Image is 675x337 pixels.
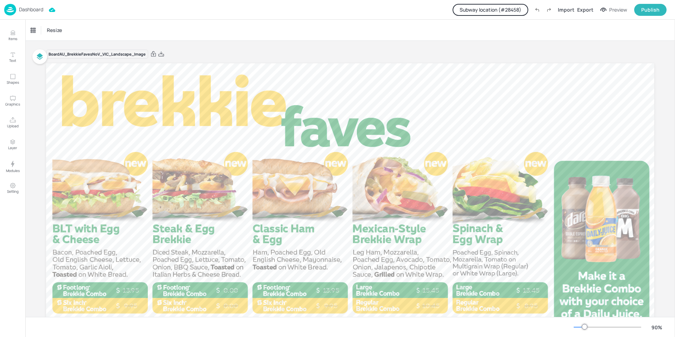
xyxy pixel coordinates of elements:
p: 0.00 [218,286,243,295]
label: Undo (Ctrl + Z) [531,4,543,16]
div: Import [558,6,574,13]
p: 13.45 [518,286,543,295]
span: Resize [45,26,63,34]
p: 10.45 [418,301,443,311]
label: Redo (Ctrl + Y) [543,4,555,16]
p: 13.95 [318,286,343,295]
p: 8.95 [518,301,543,311]
img: logo-86c26b7e.jpg [4,4,16,15]
button: Publish [634,4,667,16]
p: 9.95 [318,301,343,311]
div: 90 % [648,324,665,331]
div: Board AU_BrekkieFavesNoV_VIC_Landscape_Image [46,50,148,59]
p: Dashboard [19,7,43,12]
p: 0.00 [218,301,243,311]
div: Export [577,6,593,13]
p: 15.45 [418,286,443,295]
div: Preview [609,6,627,14]
button: Subway location (#28458) [453,4,528,16]
p: 9.95 [118,301,143,311]
p: 13.95 [118,286,143,295]
div: Publish [641,6,660,14]
button: Preview [596,5,631,15]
